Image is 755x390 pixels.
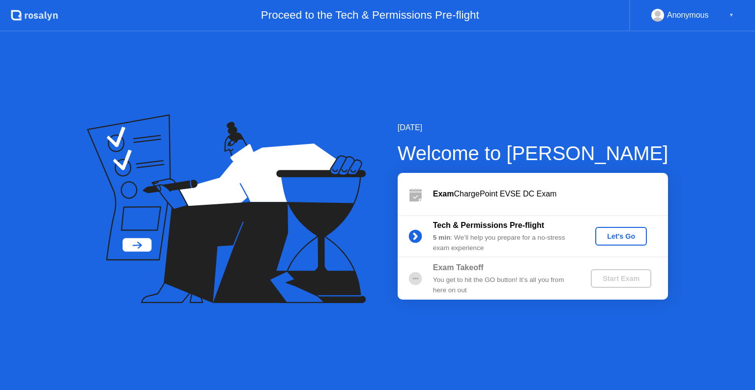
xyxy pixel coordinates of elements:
div: You get to hit the GO button! It’s all you from here on out [433,275,575,295]
div: [DATE] [398,122,668,134]
div: ▼ [729,9,734,22]
div: Let's Go [599,232,643,240]
div: : We’ll help you prepare for a no-stress exam experience [433,233,575,253]
div: Welcome to [PERSON_NAME] [398,139,668,168]
div: ChargePoint EVSE DC Exam [433,188,668,200]
b: Exam [433,190,454,198]
div: Anonymous [667,9,709,22]
b: 5 min [433,234,451,241]
button: Let's Go [595,227,647,246]
b: Tech & Permissions Pre-flight [433,221,544,229]
div: Start Exam [595,275,647,282]
b: Exam Takeoff [433,263,484,272]
button: Start Exam [591,269,651,288]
